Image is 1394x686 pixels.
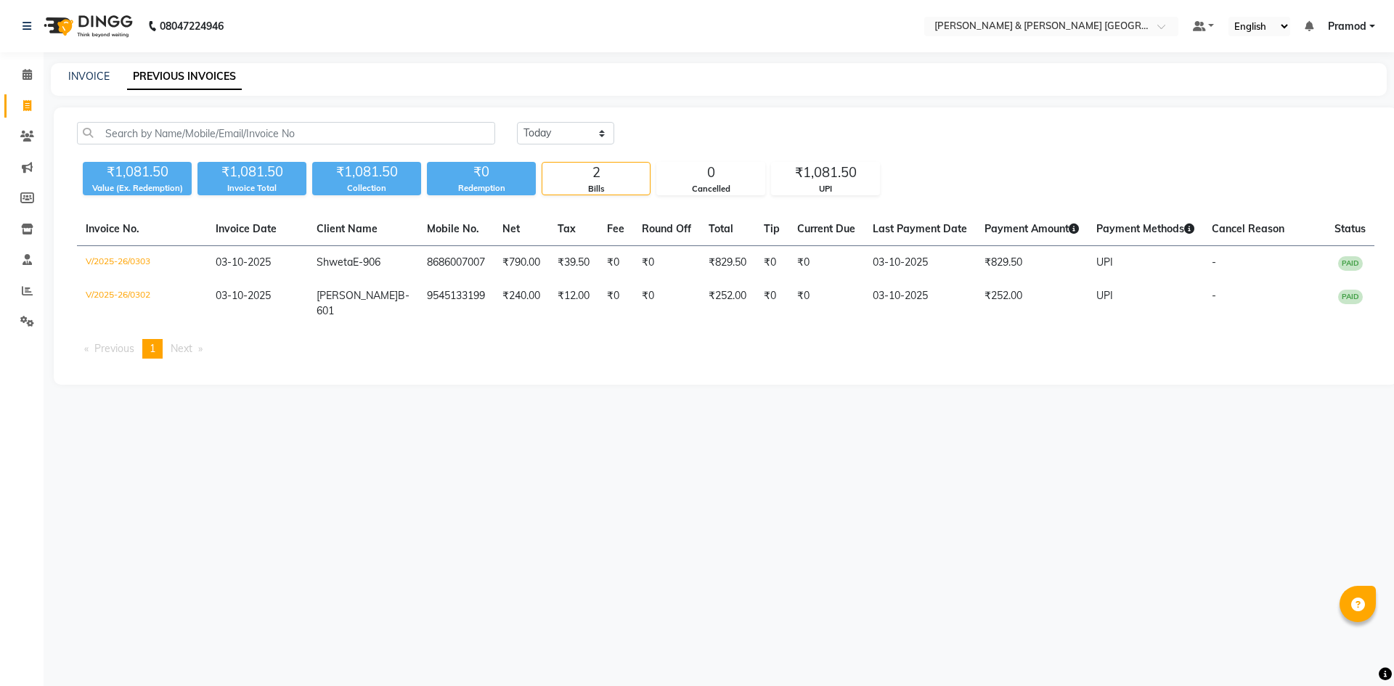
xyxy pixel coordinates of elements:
td: ₹0 [788,246,864,280]
div: Bills [542,183,650,195]
span: Current Due [797,222,855,235]
span: 03-10-2025 [216,289,271,302]
span: Invoice Date [216,222,277,235]
span: Total [709,222,733,235]
span: E-906 [353,256,380,269]
div: Redemption [427,182,536,195]
div: ₹0 [427,162,536,182]
span: [PERSON_NAME] [317,289,398,302]
td: ₹0 [633,279,700,327]
td: ₹0 [755,246,788,280]
div: 0 [657,163,765,183]
span: UPI [1096,256,1113,269]
span: 03-10-2025 [216,256,271,269]
span: Tip [764,222,780,235]
span: - [1212,256,1216,269]
span: Round Off [642,222,691,235]
td: ₹12.00 [549,279,598,327]
span: Fee [607,222,624,235]
span: Previous [94,342,134,355]
span: Pramod [1328,19,1366,34]
span: Client Name [317,222,378,235]
span: Shweta [317,256,353,269]
span: PAID [1338,290,1363,304]
td: V/2025-26/0303 [77,246,207,280]
span: PAID [1338,256,1363,271]
span: Cancel Reason [1212,222,1284,235]
a: INVOICE [68,70,110,83]
div: ₹1,081.50 [312,162,421,182]
span: 1 [150,342,155,355]
td: ₹829.50 [976,246,1088,280]
td: ₹0 [755,279,788,327]
div: ₹1,081.50 [197,162,306,182]
td: ₹0 [633,246,700,280]
td: ₹252.00 [700,279,755,327]
td: ₹39.50 [549,246,598,280]
span: Mobile No. [427,222,479,235]
span: Last Payment Date [873,222,967,235]
img: logo [37,6,136,46]
td: ₹790.00 [494,246,549,280]
div: Value (Ex. Redemption) [83,182,192,195]
div: Collection [312,182,421,195]
span: UPI [1096,289,1113,302]
span: - [1212,289,1216,302]
span: Payment Amount [985,222,1079,235]
a: PREVIOUS INVOICES [127,64,242,90]
td: 03-10-2025 [864,279,976,327]
td: V/2025-26/0302 [77,279,207,327]
div: UPI [772,183,879,195]
td: 8686007007 [418,246,494,280]
b: 08047224946 [160,6,224,46]
span: Status [1334,222,1366,235]
div: Cancelled [657,183,765,195]
span: Net [502,222,520,235]
td: 9545133199 [418,279,494,327]
td: ₹240.00 [494,279,549,327]
div: Invoice Total [197,182,306,195]
span: Invoice No. [86,222,139,235]
div: ₹1,081.50 [772,163,879,183]
span: Payment Methods [1096,222,1194,235]
nav: Pagination [77,339,1374,359]
td: ₹0 [598,246,633,280]
div: ₹1,081.50 [83,162,192,182]
td: ₹0 [788,279,864,327]
div: 2 [542,163,650,183]
td: ₹829.50 [700,246,755,280]
td: 03-10-2025 [864,246,976,280]
span: Next [171,342,192,355]
td: ₹252.00 [976,279,1088,327]
span: Tax [558,222,576,235]
td: ₹0 [598,279,633,327]
input: Search by Name/Mobile/Email/Invoice No [77,122,495,144]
